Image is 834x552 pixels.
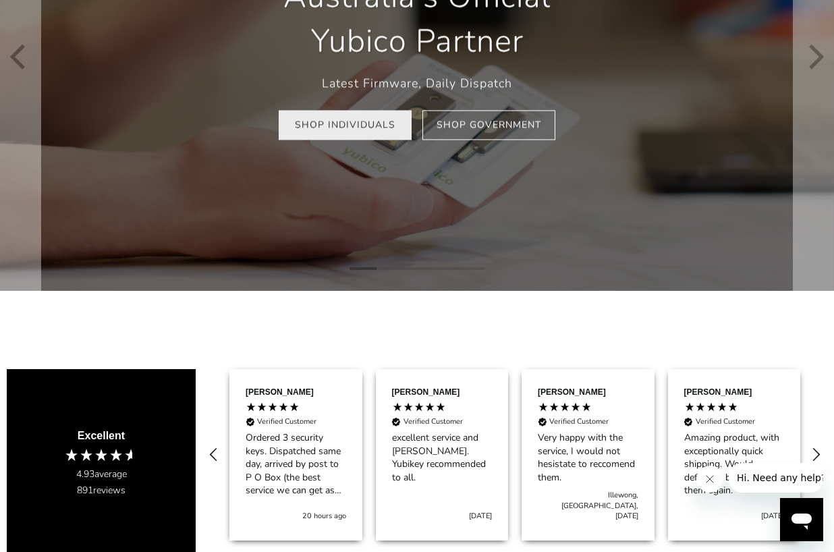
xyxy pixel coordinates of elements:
div: Very happy with the service, I would not hesistate to reccomend them. [538,431,638,484]
iframe: Close message [696,466,723,493]
div: excellent service and [PERSON_NAME]. Yubikey recommended to all. [392,431,493,484]
div: average [76,468,127,481]
div: [PERSON_NAME] [246,387,314,398]
div: Review by Patrick M, 5 out of 5 stars [369,369,516,541]
span: Hi. Need any help? [8,9,97,20]
div: REVIEWS.io Carousel Scroll Right [800,439,832,471]
iframe: Button to launch messaging window [780,498,823,541]
iframe: Reviews Widget [7,318,827,351]
div: [DATE] [469,511,492,521]
li: Page dot 4 [430,267,457,270]
div: [PERSON_NAME] [538,387,606,398]
div: Excellent [78,429,125,443]
span: 891 [77,484,93,497]
div: 20 hours ago [302,511,346,521]
div: Review by Chris D, 5 out of 5 stars [661,369,808,541]
div: REVIEWS.io Carousel Scroll Left [198,439,230,471]
div: Verified Customer [549,416,609,426]
li: Page dot 5 [457,267,484,270]
div: 5 Stars [684,402,742,416]
div: Verified Customer [404,416,463,426]
div: 5 Stars [246,402,303,416]
a: Shop Individuals [279,110,412,140]
div: Amazing product, with exceptionally quick shipping. Would definitely buy from them again. [684,431,785,497]
div: Review by David S, 5 out of 5 stars [223,369,369,541]
div: Verified Customer [696,416,755,426]
div: Ordered 3 security keys. Dispatched same day, arrived by post to P O Box (the best service we can... [246,431,346,497]
div: 5 Stars [392,402,449,416]
li: Page dot 1 [350,267,377,270]
div: Verified Customer [257,416,316,426]
div: Illewong, [GEOGRAPHIC_DATA], [DATE] [538,490,638,521]
li: Page dot 3 [404,267,430,270]
div: [PERSON_NAME] [392,387,460,398]
span: 4.93 [76,468,94,480]
iframe: Message from company [729,463,823,493]
div: 5 Stars [538,402,595,416]
a: Shop Government [422,110,555,140]
div: [PERSON_NAME] [684,387,752,398]
div: [DATE] [761,511,784,521]
div: Review by Leslie S, 5 out of 5 stars [515,369,661,541]
li: Page dot 2 [377,267,404,270]
p: Latest Firmware, Daily Dispatch [243,74,591,93]
div: reviews [77,484,126,497]
div: 4.93 Stars [64,447,138,462]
